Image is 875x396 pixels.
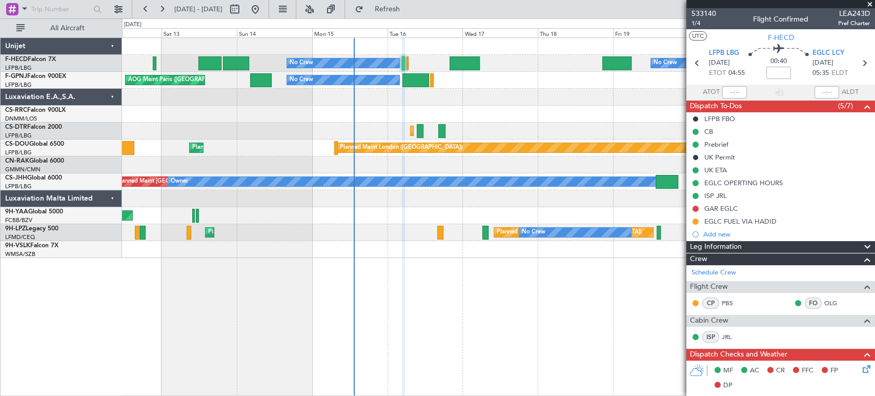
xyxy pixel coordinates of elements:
div: No Crew [522,225,545,240]
div: [DATE] [124,21,141,29]
span: Flight Crew [690,281,728,293]
div: Fri 12 [86,28,161,37]
span: [DATE] - [DATE] [174,5,222,14]
span: F-HECD [768,32,794,43]
span: F-GPNJ [5,73,27,80]
span: 04:55 [728,68,745,78]
span: CS-JHH [5,175,27,181]
button: All Aircraft [11,20,111,36]
div: CP [702,298,719,309]
a: OLG [824,299,847,308]
div: ISP [702,331,719,343]
div: No Crew [654,55,677,71]
div: Planned Maint Cannes ([GEOGRAPHIC_DATA]) [208,225,330,240]
div: Wed 17 [462,28,538,37]
button: Refresh [350,1,412,17]
span: 05:35 [812,68,829,78]
div: No Crew [290,72,313,88]
div: Sat 13 [161,28,237,37]
div: Add new [703,230,870,239]
span: Crew [690,253,707,265]
span: CN-RAK [5,158,29,164]
div: Flight Confirmed [753,14,808,25]
div: CB [704,127,713,136]
div: Owner [171,174,188,189]
input: --:-- [722,86,747,98]
a: 9H-LPZLegacy 500 [5,226,58,232]
a: PBS [722,299,745,308]
span: (5/7) [838,101,853,111]
a: LFMD/CEQ [5,233,35,241]
button: UTC [689,31,707,41]
span: Cabin Crew [690,315,728,327]
span: 00:40 [770,56,787,67]
a: F-HECDFalcon 7X [5,56,56,63]
a: 9H-VSLKFalcon 7X [5,243,58,249]
span: ETOT [709,68,726,78]
a: WMSA/SZB [5,250,35,258]
span: AC [750,366,759,376]
span: CS-RRC [5,107,27,113]
a: LFPB/LBG [5,81,32,89]
a: JRL [722,332,745,342]
span: All Aircraft [27,25,108,32]
span: FFC [802,366,813,376]
div: Fri 19 [613,28,688,37]
span: ALDT [842,87,859,97]
span: Leg Information [690,241,742,253]
div: AOG Maint Paris ([GEOGRAPHIC_DATA]) [128,72,236,88]
a: Schedule Crew [691,268,736,278]
span: Refresh [365,6,409,13]
input: Trip Number [31,2,90,17]
span: LFPB LBG [709,48,739,58]
a: CS-JHHGlobal 6000 [5,175,62,181]
span: [DATE] [812,58,833,68]
div: EGLC FUEL VIA HADID [704,217,777,226]
span: 9H-VSLK [5,243,30,249]
div: Mon 15 [312,28,388,37]
a: LFPB/LBG [5,64,32,72]
span: FP [830,366,838,376]
span: CR [776,366,785,376]
span: F-HECD [5,56,28,63]
a: CS-DTRFalcon 2000 [5,124,62,130]
a: LFPB/LBG [5,183,32,190]
a: CS-RRCFalcon 900LX [5,107,66,113]
div: Planned [GEOGRAPHIC_DATA] ([GEOGRAPHIC_DATA]) [497,225,642,240]
div: Planned Maint London ([GEOGRAPHIC_DATA]) [340,140,462,155]
span: [DATE] [709,58,730,68]
span: Pref Charter [838,19,870,28]
a: CS-DOUGlobal 6500 [5,141,64,147]
div: ISP JRL [704,191,727,200]
span: CS-DOU [5,141,29,147]
div: GAR EGLC [704,204,738,213]
div: Sun 14 [237,28,312,37]
a: CN-RAKGlobal 6000 [5,158,64,164]
div: EGLC OPERTING HOURS [704,179,783,187]
div: Thu 18 [538,28,613,37]
div: LFPB FBO [704,114,735,123]
span: 9H-LPZ [5,226,26,232]
span: LEA243D [838,8,870,19]
span: Dispatch To-Dos [690,101,742,112]
a: FCBB/BZV [5,216,32,224]
a: LFPB/LBG [5,149,32,156]
span: DP [723,381,732,391]
span: Dispatch Checks and Weather [690,349,787,361]
div: UK ETA [704,166,727,174]
span: ATOT [703,87,720,97]
div: UK Permit [704,153,735,162]
div: No Crew [290,55,313,71]
a: GMMN/CMN [5,166,40,173]
span: EGLC LCY [812,48,844,58]
span: 533140 [691,8,716,19]
span: MF [723,366,733,376]
a: 9H-YAAGlobal 5000 [5,209,63,215]
span: ELDT [831,68,848,78]
div: Prebrief [704,140,728,149]
span: 9H-YAA [5,209,28,215]
div: Planned Maint [GEOGRAPHIC_DATA] ([GEOGRAPHIC_DATA]) [192,140,354,155]
span: CS-DTR [5,124,27,130]
a: F-GPNJFalcon 900EX [5,73,66,80]
div: Tue 16 [388,28,463,37]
